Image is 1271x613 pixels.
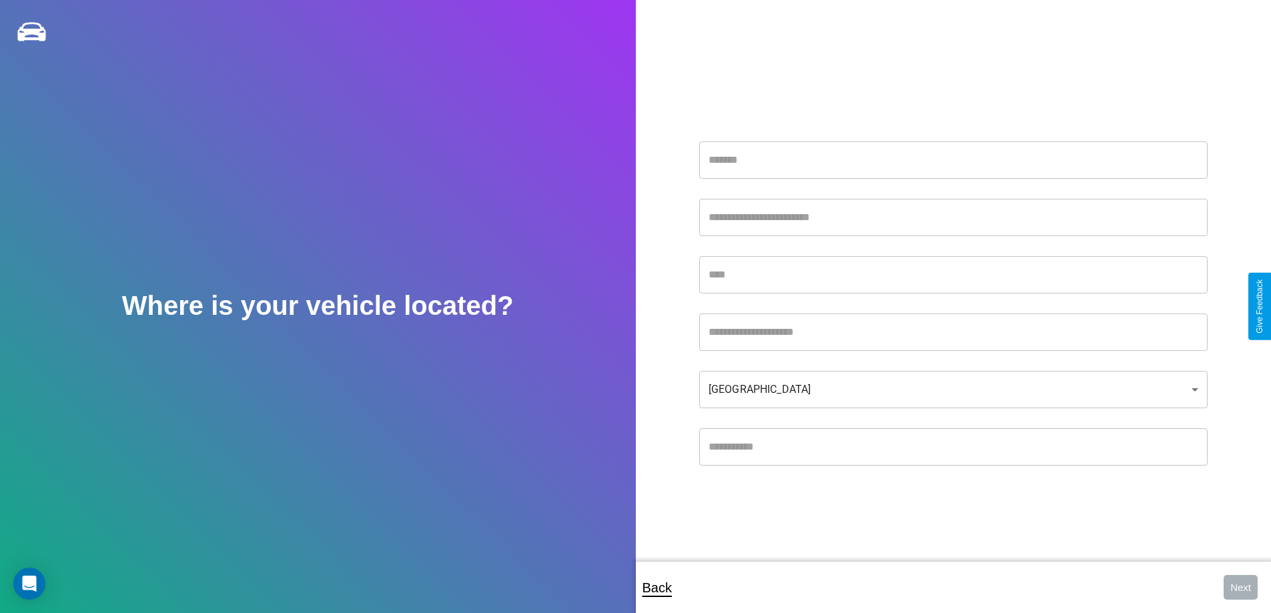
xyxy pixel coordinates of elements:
[13,568,45,600] div: Open Intercom Messenger
[643,576,672,600] p: Back
[1255,279,1264,334] div: Give Feedback
[1224,575,1258,600] button: Next
[122,291,514,321] h2: Where is your vehicle located?
[699,371,1208,408] div: [GEOGRAPHIC_DATA]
